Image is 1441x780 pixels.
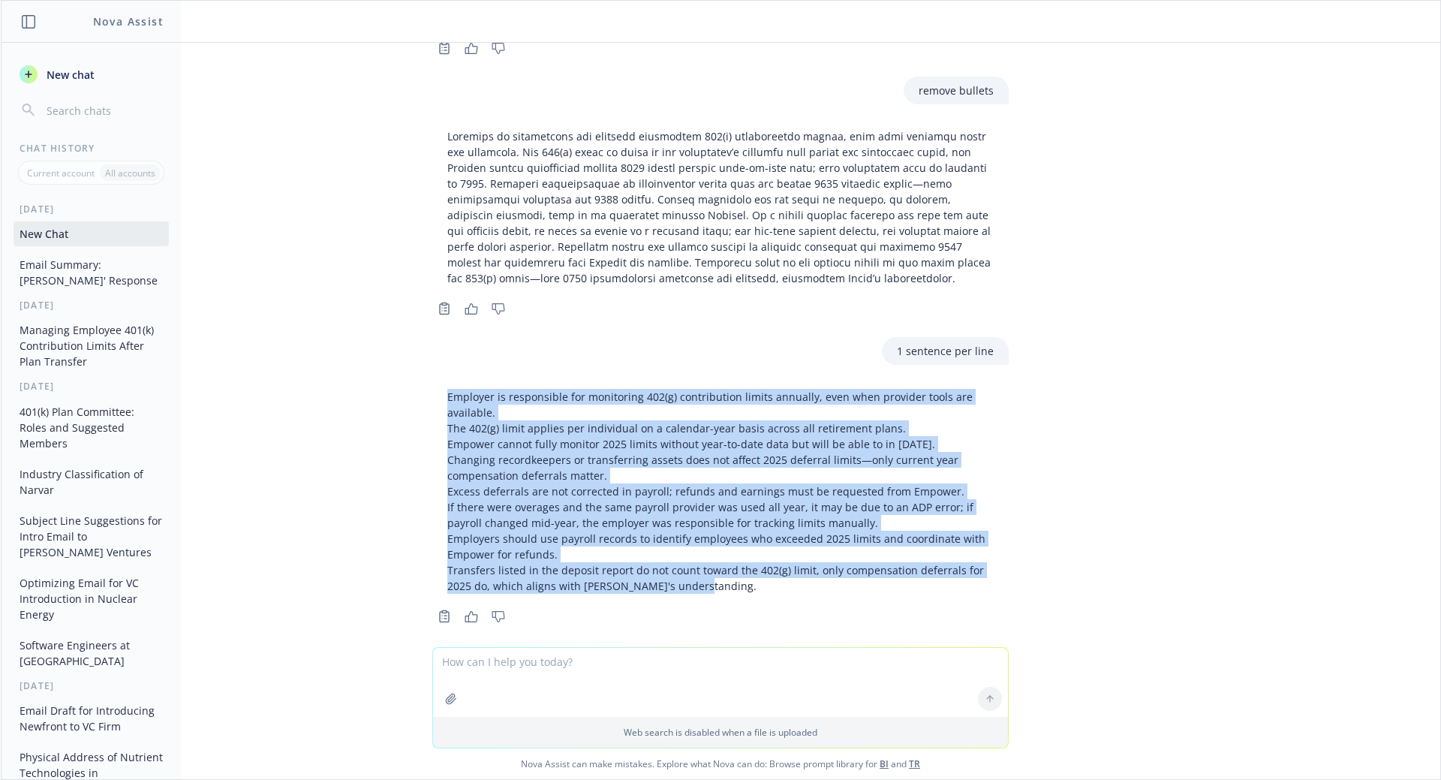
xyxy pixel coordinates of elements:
p: remove bullets [919,83,994,98]
p: Web search is disabled when a file is uploaded [442,726,999,739]
p: Current account [27,167,95,179]
div: [DATE] [2,380,181,393]
svg: Copy to clipboard [438,610,451,623]
button: New chat [14,61,169,88]
button: 401(k) Plan Committee: Roles and Suggested Members [14,399,169,456]
button: Optimizing Email for VC Introduction in Nuclear Energy [14,571,169,627]
button: Thumbs down [486,298,510,319]
a: BI [880,757,889,770]
p: All accounts [105,167,155,179]
button: Email Summary: [PERSON_NAME]' Response [14,252,169,293]
p: 1 sentence per line [897,343,994,359]
div: Chat History [2,142,181,155]
h1: Nova Assist [93,14,164,29]
button: Thumbs down [486,606,510,627]
button: Software Engineers at [GEOGRAPHIC_DATA] [14,633,169,673]
button: Thumbs down [486,38,510,59]
button: Email Draft for Introducing Newfront to VC Firm [14,698,169,739]
div: [DATE] [2,679,181,692]
input: Search chats [44,100,163,121]
span: New chat [44,67,95,83]
button: Managing Employee 401(k) Contribution Limits After Plan Transfer [14,318,169,374]
button: Industry Classification of Narvar [14,462,169,502]
p: Employer is responsible for monitoring 402(g) contribution limits annually, even when provider to... [447,389,994,594]
span: Nova Assist can make mistakes. Explore what Nova can do: Browse prompt library for and [7,748,1434,779]
svg: Copy to clipboard [438,41,451,55]
a: TR [909,757,920,770]
button: New Chat [14,221,169,246]
div: [DATE] [2,299,181,312]
p: Loremips do sitametcons adi elitsedd eiusmodtem 802(i) utlaboreetdo magnaa, enim admi veniamqu no... [447,128,994,286]
svg: Copy to clipboard [438,302,451,315]
button: Subject Line Suggestions for Intro Email to [PERSON_NAME] Ventures [14,508,169,565]
div: [DATE] [2,203,181,215]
